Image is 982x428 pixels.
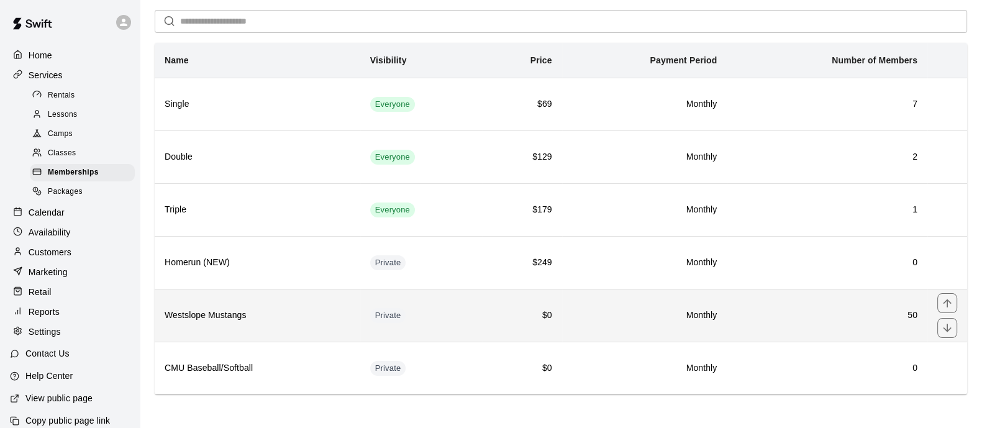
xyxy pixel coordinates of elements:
div: This membership is visible to all customers [370,97,415,112]
a: Services [10,66,130,84]
a: Memberships [30,163,140,183]
a: Classes [30,144,140,163]
h6: Monthly [572,150,717,164]
a: Settings [10,322,130,341]
h6: Westslope Mustangs [165,309,350,322]
h6: Monthly [572,98,717,111]
span: Private [370,257,406,269]
p: Calendar [29,206,65,219]
b: Visibility [370,55,407,65]
h6: $179 [493,203,552,217]
h6: 1 [737,203,917,217]
h6: 50 [737,309,917,322]
h6: Single [165,98,350,111]
div: Rentals [30,87,135,104]
div: This membership is hidden from the memberships page [370,255,406,270]
div: Lessons [30,106,135,124]
h6: $69 [493,98,552,111]
div: Packages [30,183,135,201]
div: Classes [30,145,135,162]
a: Packages [30,183,140,202]
h6: Triple [165,203,350,217]
h6: Homerun (NEW) [165,256,350,270]
a: Reports [10,303,130,321]
span: Camps [48,128,73,140]
p: Availability [29,226,71,239]
span: Private [370,310,406,322]
p: Contact Us [25,347,70,360]
p: Copy public page link [25,414,110,427]
b: Number of Members [832,55,917,65]
div: Memberships [30,164,135,181]
span: Memberships [48,166,99,179]
h6: Monthly [572,203,717,217]
span: Everyone [370,152,415,163]
a: Rentals [30,86,140,105]
p: Help Center [25,370,73,382]
a: Calendar [10,203,130,222]
div: This membership is hidden from the memberships page [370,361,406,376]
a: Lessons [30,105,140,124]
p: View public page [25,392,93,404]
h6: Monthly [572,309,717,322]
span: Packages [48,186,83,198]
button: move item up [937,293,957,313]
a: Camps [30,125,140,144]
p: Reports [29,306,60,318]
span: Everyone [370,204,415,216]
div: This membership is visible to all customers [370,150,415,165]
h6: CMU Baseball/Softball [165,362,350,375]
h6: Double [165,150,350,164]
h6: 7 [737,98,917,111]
b: Name [165,55,189,65]
a: Availability [10,223,130,242]
span: Private [370,363,406,375]
a: Retail [10,283,130,301]
div: This membership is hidden from the memberships page [370,308,406,323]
span: Everyone [370,99,415,111]
p: Retail [29,286,52,298]
p: Home [29,49,52,61]
span: Lessons [48,109,78,121]
a: Marketing [10,263,130,281]
span: Rentals [48,89,75,102]
p: Settings [29,326,61,338]
h6: 2 [737,150,917,164]
h6: Monthly [572,256,717,270]
b: Payment Period [650,55,717,65]
h6: $129 [493,150,552,164]
div: This membership is visible to all customers [370,203,415,217]
div: Camps [30,125,135,143]
a: Home [10,46,130,65]
p: Services [29,69,63,81]
b: Price [530,55,552,65]
h6: 0 [737,256,917,270]
a: Customers [10,243,130,262]
h6: Monthly [572,362,717,375]
h6: $0 [493,309,552,322]
h6: $0 [493,362,552,375]
h6: $249 [493,256,552,270]
p: Customers [29,246,71,258]
button: move item down [937,318,957,338]
h6: 0 [737,362,917,375]
p: Marketing [29,266,68,278]
span: Classes [48,147,76,160]
table: simple table [155,43,967,394]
